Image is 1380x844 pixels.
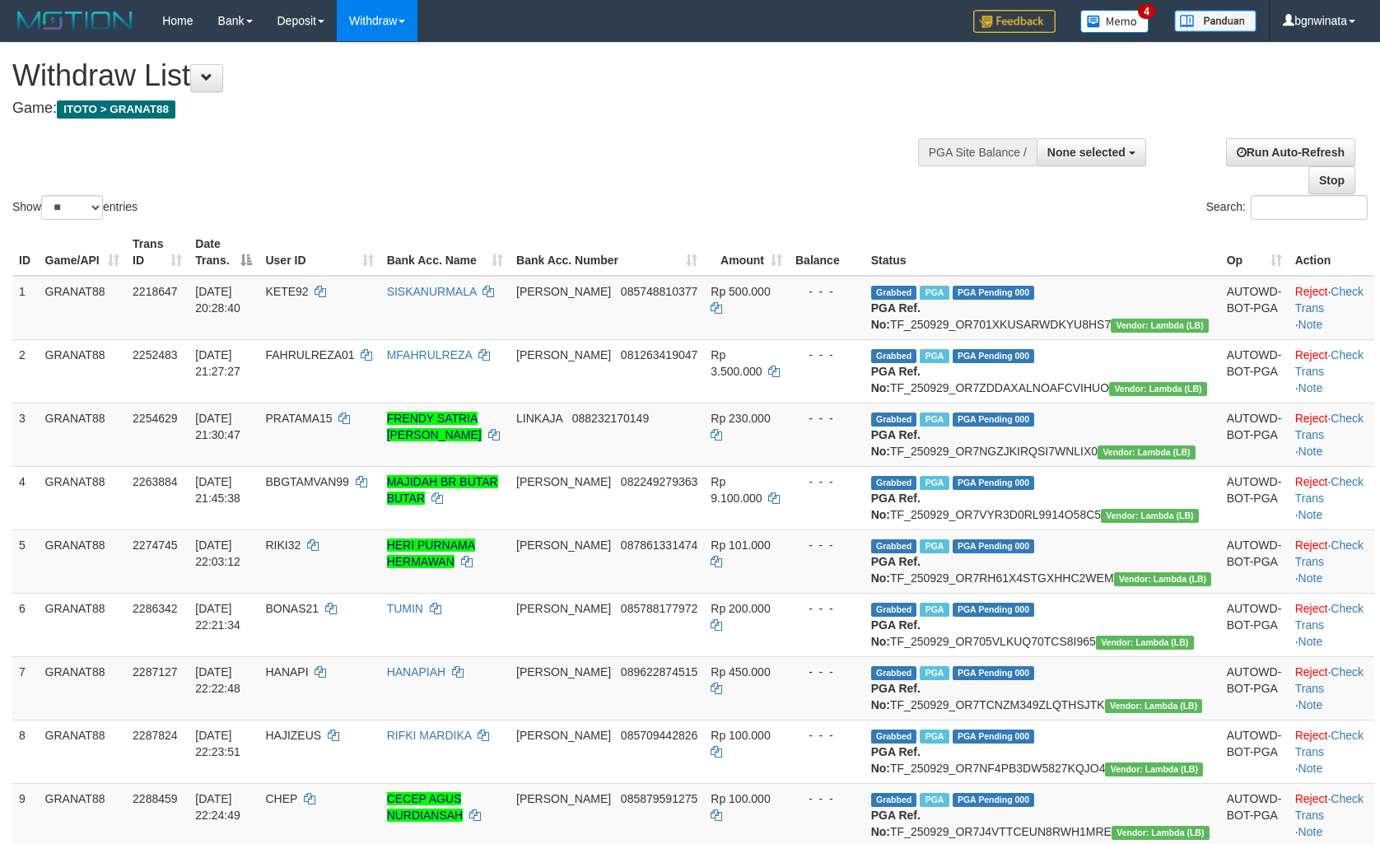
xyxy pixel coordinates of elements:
td: · · [1289,339,1374,403]
span: PGA Pending [953,413,1035,427]
span: PGA Pending [953,603,1035,617]
div: - - - [795,790,858,807]
b: PGA Ref. No: [871,492,921,521]
span: None selected [1047,146,1126,159]
div: - - - [795,473,858,490]
a: Note [1298,508,1323,521]
span: Marked by bgnjimi [920,793,949,807]
span: Grabbed [871,349,917,363]
b: PGA Ref. No: [871,745,921,775]
div: - - - [795,347,858,363]
span: PGA Pending [953,349,1035,363]
td: TF_250929_OR7RH61X4STGXHHC2WEM [865,529,1220,593]
span: Vendor URL: https://dashboard.q2checkout.com/secure [1111,319,1209,333]
span: [PERSON_NAME] [516,729,611,742]
span: Marked by bgnjimi [920,666,949,680]
select: Showentries [41,195,103,220]
span: LINKAJA [516,412,562,425]
span: [PERSON_NAME] [516,539,611,552]
td: · · [1289,720,1374,783]
span: Copy 085879591275 to clipboard [621,792,697,805]
span: [DATE] 21:45:38 [195,475,240,505]
td: GRANAT88 [39,529,126,593]
span: PGA Pending [953,286,1035,300]
div: - - - [795,537,858,553]
td: · · [1289,593,1374,656]
span: [PERSON_NAME] [516,348,611,361]
span: FAHRULREZA01 [265,348,354,361]
th: Amount: activate to sort column ascending [704,229,789,276]
span: [DATE] 22:22:48 [195,665,240,695]
td: 4 [12,466,39,529]
span: 2288459 [133,792,178,805]
b: PGA Ref. No: [871,618,921,648]
th: Op: activate to sort column ascending [1220,229,1289,276]
th: Bank Acc. Name: activate to sort column ascending [380,229,510,276]
div: - - - [795,410,858,427]
span: [DATE] 22:03:12 [195,539,240,568]
span: Copy 089622874515 to clipboard [621,665,697,678]
span: Rp 9.100.000 [711,475,762,505]
span: Rp 3.500.000 [711,348,762,378]
span: KETE92 [265,285,308,298]
td: AUTOWD-BOT-PGA [1220,593,1289,656]
a: HANAPIAH [387,665,446,678]
a: Note [1298,571,1323,585]
b: PGA Ref. No: [871,365,921,394]
td: GRANAT88 [39,339,126,403]
th: Bank Acc. Number: activate to sort column ascending [510,229,704,276]
span: 2286342 [133,602,178,615]
span: Vendor URL: https://dashboard.q2checkout.com/secure [1105,699,1203,713]
a: Check Trans [1295,602,1364,632]
span: PGA Pending [953,666,1035,680]
td: 8 [12,720,39,783]
td: TF_250929_OR7TCNZM349ZLQTHSJTK [865,656,1220,720]
span: Copy 085788177972 to clipboard [621,602,697,615]
a: Note [1298,381,1323,394]
span: PRATAMA15 [265,412,332,425]
span: 2274745 [133,539,178,552]
a: Note [1298,825,1323,838]
td: AUTOWD-BOT-PGA [1220,403,1289,466]
a: Note [1298,762,1323,775]
div: - - - [795,283,858,300]
span: BBGTAMVAN99 [265,475,348,488]
a: Check Trans [1295,348,1364,378]
span: Grabbed [871,603,917,617]
span: PGA Pending [953,793,1035,807]
span: Copy 088232170149 to clipboard [572,412,649,425]
span: Copy 087861331474 to clipboard [621,539,697,552]
span: Vendor URL: https://dashboard.q2checkout.com/secure [1114,572,1212,586]
a: RIFKI MARDIKA [387,729,472,742]
span: Marked by bgnjimi [920,539,949,553]
td: · · [1289,466,1374,529]
a: Note [1298,698,1323,711]
span: 2254629 [133,412,178,425]
span: [DATE] 22:24:49 [195,792,240,822]
span: [DATE] 21:30:47 [195,412,240,441]
td: AUTOWD-BOT-PGA [1220,466,1289,529]
span: Marked by bgnjimi [920,603,949,617]
span: [PERSON_NAME] [516,602,611,615]
span: Rp 230.000 [711,412,770,425]
a: Note [1298,445,1323,458]
td: 7 [12,656,39,720]
span: Copy 085748810377 to clipboard [621,285,697,298]
a: Check Trans [1295,475,1364,505]
td: 3 [12,403,39,466]
span: Marked by bgnjimi [920,349,949,363]
a: Check Trans [1295,412,1364,441]
span: Vendor URL: https://dashboard.q2checkout.com/secure [1096,636,1194,650]
td: · · [1289,656,1374,720]
span: Grabbed [871,793,917,807]
span: Marked by bgnjimi [920,413,949,427]
a: CECEP AGUS NURDIANSAH [387,792,464,822]
span: Marked by bgnjimi [920,730,949,744]
span: Rp 100.000 [711,792,770,805]
span: 2252483 [133,348,178,361]
td: GRANAT88 [39,720,126,783]
td: · · [1289,403,1374,466]
td: GRANAT88 [39,403,126,466]
span: Grabbed [871,666,917,680]
span: 2287824 [133,729,178,742]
